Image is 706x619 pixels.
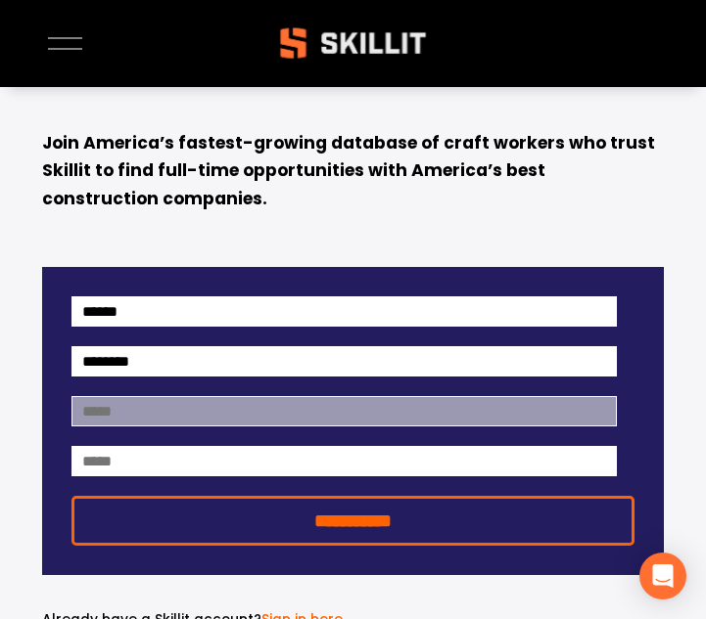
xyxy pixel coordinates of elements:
strong: Join America’s fastest-growing database of craft workers who trust Skillit to find full-time oppo... [42,130,659,214]
img: Skillit [263,14,442,72]
strong: . [246,3,257,66]
em: for free [113,5,246,57]
div: Open Intercom Messenger [639,553,686,599]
